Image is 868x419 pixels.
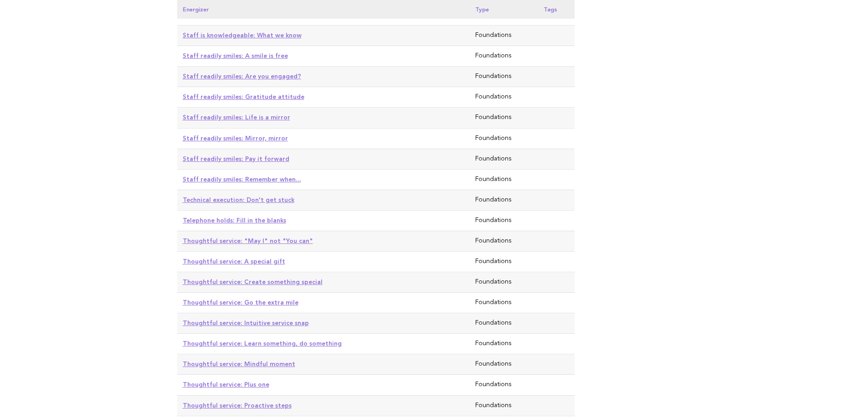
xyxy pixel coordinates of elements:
[470,46,539,67] td: Foundations
[183,402,292,409] a: Thoughtful service: Proactive steps
[183,278,323,285] a: Thoughtful service: Create something special
[183,176,301,183] a: Staff readily smiles: Remember when...
[183,258,285,265] a: Thoughtful service: A special gift
[470,87,539,108] td: Foundations
[470,375,539,395] td: Foundations
[470,334,539,354] td: Foundations
[470,169,539,190] td: Foundations
[183,299,298,306] a: Thoughtful service: Go the extra mile
[183,31,302,39] a: Staff is knowledgeable: What we know
[183,360,295,367] a: Thoughtful service: Mindful moment
[183,155,289,162] a: Staff readily smiles: Pay it forward
[470,313,539,334] td: Foundations
[183,134,288,142] a: Staff readily smiles: Mirror, mirror
[470,272,539,293] td: Foundations
[470,108,539,128] td: Foundations
[183,237,313,244] a: Thoughtful service: "May I" not "You can"
[470,354,539,375] td: Foundations
[183,52,288,59] a: Staff readily smiles: A smile is free
[470,293,539,313] td: Foundations
[183,114,290,121] a: Staff readily smiles: Life is a mirror
[470,190,539,210] td: Foundations
[470,149,539,169] td: Foundations
[183,381,269,388] a: Thoughtful service: Plus one
[470,395,539,416] td: Foundations
[183,217,286,224] a: Telephone holds: Fill in the blanks
[183,196,294,203] a: Technical execution: Don't get stuck
[470,251,539,272] td: Foundations
[183,72,301,80] a: Staff readily smiles: Are you engaged?
[183,340,342,347] a: Thoughtful service: Learn something, do something
[470,26,539,46] td: Foundations
[470,231,539,251] td: Foundations
[470,128,539,149] td: Foundations
[183,93,304,100] a: Staff readily smiles: Gratitude attitude
[470,210,539,231] td: Foundations
[470,67,539,87] td: Foundations
[183,319,309,326] a: Thoughtful service: Intuitive service snap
